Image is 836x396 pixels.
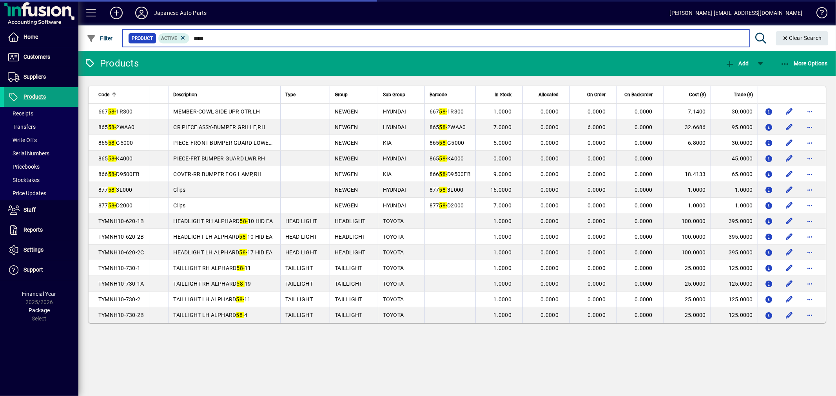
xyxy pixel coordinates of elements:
td: 1.0000 [664,198,711,213]
td: 125.0000 [711,260,758,276]
div: Description [174,90,276,99]
span: 0.0000 [541,265,559,271]
span: 0.0000 [635,312,653,318]
button: More options [803,168,816,180]
span: TYMNH10-730-1 [98,265,140,271]
td: 395.0000 [711,229,758,245]
span: 877 D2000 [430,202,464,209]
span: 0.0000 [635,234,653,240]
td: 1.0000 [664,182,711,198]
em: 58- [108,171,116,177]
a: Price Updates [4,187,78,200]
span: TOYOTA [383,312,404,318]
span: Description [174,90,198,99]
div: [PERSON_NAME] [EMAIL_ADDRESS][DOMAIN_NAME] [670,7,803,19]
span: 0.0000 [588,296,606,302]
span: TAILLIGHT LH ALPHARD 4 [174,312,248,318]
span: 16.0000 [490,187,511,193]
span: 1.0000 [494,281,512,287]
button: Edit [783,277,796,290]
a: Receipts [4,107,78,120]
em: 58- [108,155,116,162]
div: Type [285,90,325,99]
span: 7.0000 [494,124,512,130]
a: Support [4,260,78,280]
a: Suppliers [4,67,78,87]
em: 58- [439,187,448,193]
span: Customers [24,54,50,60]
span: TYMNH10-620-1B [98,218,144,224]
span: 0.0000 [541,202,559,209]
a: Home [4,27,78,47]
button: Add [723,56,751,70]
span: HEADLIGHT RH ALPHARD 10 HID EA [174,218,273,224]
em: 58- [439,124,448,130]
span: 0.0000 [588,249,606,256]
span: TYMNH10-730-1A [98,281,144,287]
span: 0.0000 [588,218,606,224]
td: 395.0000 [711,213,758,229]
span: 0.0000 [541,296,559,302]
span: 0.0000 [635,187,653,193]
span: TAILLIGHT RH ALPHARD 11 [174,265,251,271]
span: NEWGEN [335,155,358,162]
span: HEADLIGHT LH ALPHARD 10 HID EA [174,234,273,240]
span: 0.0000 [635,171,653,177]
span: TAILLIGHT [285,265,313,271]
td: 25.0000 [664,307,711,323]
span: On Backorder [624,90,653,99]
span: Write Offs [8,137,37,143]
span: TAILLIGHT [285,296,313,302]
span: 0.0000 [635,281,653,287]
span: 1.0000 [494,218,512,224]
td: 25.0000 [664,292,711,307]
button: More Options [778,56,830,70]
span: Settings [24,247,44,253]
button: Add [104,6,129,20]
a: Settings [4,240,78,260]
span: TOYOTA [383,281,404,287]
div: Sub Group [383,90,420,99]
button: Profile [129,6,154,20]
span: Allocated [539,90,559,99]
span: 0.0000 [494,155,512,162]
span: MEMBER-COWL SIDE UPR OTR,LH [174,108,260,115]
span: HYUNDAI [383,202,406,209]
a: Reports [4,220,78,240]
span: 0.0000 [635,296,653,302]
td: 125.0000 [711,307,758,323]
span: Receipts [8,110,33,117]
span: HEADLIGHT [335,218,365,224]
td: 125.0000 [711,292,758,307]
span: TYMNH10-620-2C [98,249,144,256]
span: 1.0000 [494,234,512,240]
span: 0.0000 [588,312,606,318]
button: More options [803,230,816,243]
span: 0.0000 [588,155,606,162]
span: TAILLIGHT [285,281,313,287]
span: HYUNDAI [383,108,406,115]
span: 0.0000 [588,281,606,287]
button: More options [803,215,816,227]
td: 1.0000 [711,198,758,213]
span: TOYOTA [383,249,404,256]
span: 0.0000 [588,108,606,115]
button: Edit [783,230,796,243]
span: NEWGEN [335,124,358,130]
td: 100.0000 [664,213,711,229]
button: Clear [776,31,829,45]
button: More options [803,105,816,118]
span: 1.0000 [494,296,512,302]
button: Edit [783,246,796,259]
td: 25.0000 [664,260,711,276]
td: 32.6686 [664,119,711,135]
span: Transfers [8,124,36,130]
span: Clear Search [782,35,822,41]
button: More options [803,199,816,212]
em: 58- [108,187,116,193]
span: NEWGEN [335,202,358,209]
span: 1.0000 [494,265,512,271]
button: More options [803,293,816,306]
span: 877 D2000 [98,202,133,209]
span: Price Updates [8,190,46,196]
